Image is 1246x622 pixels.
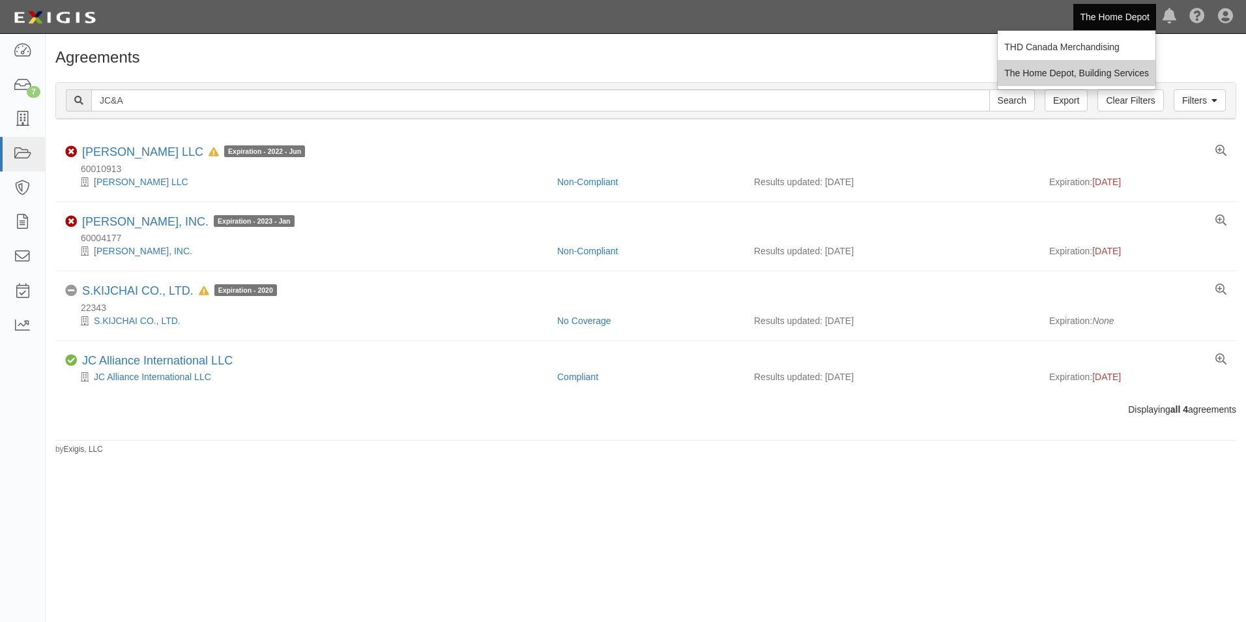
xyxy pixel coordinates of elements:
[82,145,203,158] a: [PERSON_NAME] LLC
[199,287,209,296] i: In Default since 10/26/2023
[754,314,1030,327] div: Results updated: [DATE]
[46,403,1246,416] div: Displaying agreements
[65,162,1236,175] div: 60010913
[64,445,103,454] a: Exigis, LLC
[65,231,1236,244] div: 60004177
[1215,215,1226,227] a: View results summary
[1092,177,1121,187] span: [DATE]
[1189,9,1205,25] i: Help Center - Complianz
[557,246,618,256] a: Non-Compliant
[557,372,598,382] a: Compliant
[65,285,77,297] i: No Coverage
[1073,4,1156,30] a: The Home Depot
[998,34,1155,60] a: THD Canada Merchandising
[82,354,233,367] a: JC Alliance International LLC
[82,354,233,368] div: JC Alliance International LLC
[65,244,547,258] div: JC HAMMER, INC.
[65,314,547,327] div: S.KIJCHAI CO., LTD.
[91,89,990,111] input: Search
[65,175,547,188] div: JC TOPA LLC
[94,177,188,187] a: [PERSON_NAME] LLC
[1215,145,1226,157] a: View results summary
[10,6,100,29] img: logo-5460c22ac91f19d4615b14bd174203de0afe785f0fc80cf4dbbc73dc1793850b.png
[1092,246,1121,256] span: [DATE]
[65,370,547,383] div: JC Alliance International LLC
[209,148,219,157] i: In Default since 09/01/2024
[94,246,192,256] a: [PERSON_NAME], INC.
[65,355,77,366] i: Compliant
[1092,316,1114,326] em: None
[754,175,1030,188] div: Results updated: [DATE]
[27,86,40,98] div: 7
[82,145,305,160] div: JC TOPA LLC
[1049,370,1226,383] div: Expiration:
[65,146,77,158] i: Non-Compliant
[82,215,295,230] div: JC HAMMER, INC.
[65,216,77,228] i: Non-Compliant
[214,215,294,227] span: Expiration - 2023 - Jan
[1097,89,1163,111] a: Clear Filters
[1045,89,1088,111] a: Export
[1215,354,1226,366] a: View results summary
[94,372,211,382] a: JC Alliance International LLC
[65,301,1236,314] div: 22343
[754,370,1030,383] div: Results updated: [DATE]
[754,244,1030,258] div: Results updated: [DATE]
[1092,372,1121,382] span: [DATE]
[1049,175,1226,188] div: Expiration:
[1170,404,1188,415] b: all 4
[1215,284,1226,296] a: View results summary
[998,60,1155,86] a: The Home Depot, Building Services
[1049,244,1226,258] div: Expiration:
[82,215,209,228] a: [PERSON_NAME], INC.
[94,316,181,326] a: S.KIJCHAI CO., LTD.
[55,49,1236,66] h1: Agreements
[55,444,103,455] small: by
[1174,89,1226,111] a: Filters
[557,177,618,187] a: Non-Compliant
[82,284,277,299] div: S.KIJCHAI CO., LTD.
[224,145,305,157] span: Expiration - 2022 - Jun
[989,89,1035,111] input: Search
[82,284,194,297] a: S.KIJCHAI CO., LTD.
[557,316,611,326] a: No Coverage
[214,284,277,296] span: Expiration - 2020
[1049,314,1226,327] div: Expiration:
